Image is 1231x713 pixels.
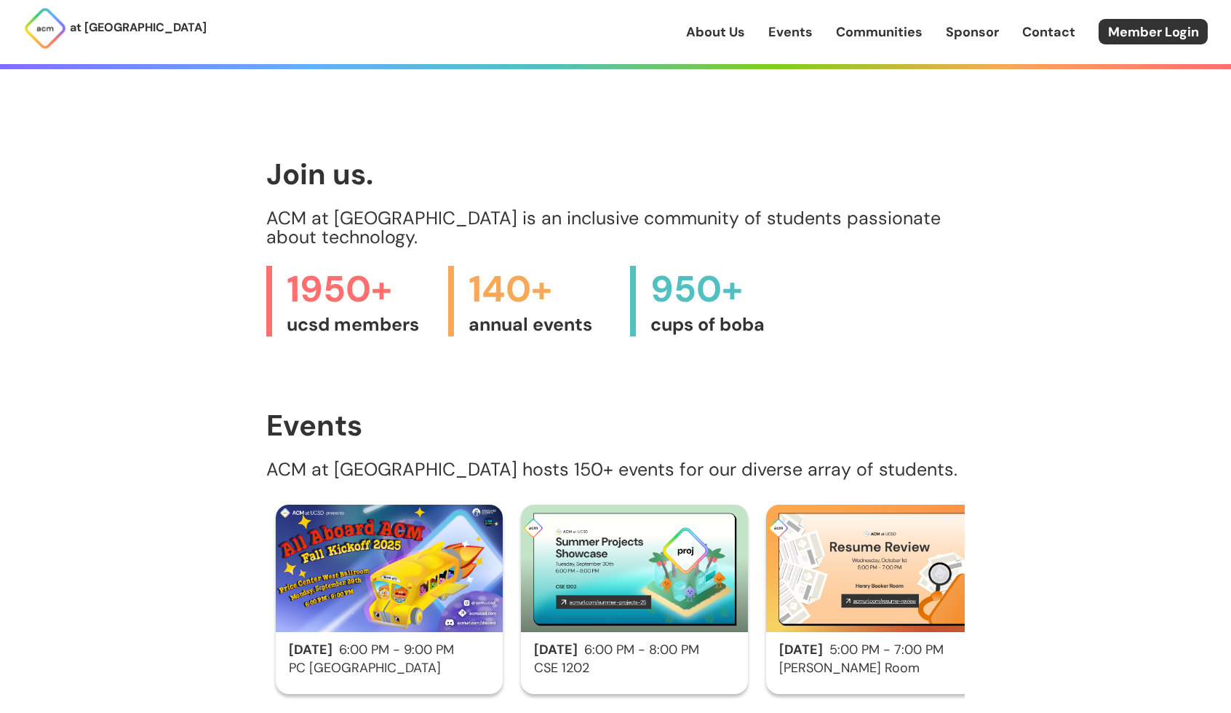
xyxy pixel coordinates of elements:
[650,313,797,336] span: cups of boba
[266,409,965,441] h1: Events
[469,266,615,313] span: 140+
[686,23,745,42] a: About Us
[276,661,503,676] h3: PC [GEOGRAPHIC_DATA]
[469,313,615,336] span: annual events
[779,641,823,658] span: [DATE]
[266,158,965,190] h1: Join us.
[534,641,578,658] span: [DATE]
[768,23,813,42] a: Events
[650,266,797,313] span: 950+
[766,505,993,632] img: Resume Review
[521,661,748,676] h3: CSE 1202
[521,643,748,658] h2: 6:00 PM - 8:00 PM
[946,23,999,42] a: Sponsor
[266,460,965,479] p: ACM at [GEOGRAPHIC_DATA] hosts 150+ events for our diverse array of students.
[836,23,923,42] a: Communities
[289,641,332,658] span: [DATE]
[70,18,207,37] p: at [GEOGRAPHIC_DATA]
[23,7,67,50] img: ACM Logo
[766,643,993,658] h2: 5:00 PM - 7:00 PM
[1022,23,1075,42] a: Contact
[276,643,503,658] h2: 6:00 PM - 9:00 PM
[276,505,503,632] img: Fall Kickoff
[521,505,748,632] img: Summer Projects Showcase
[287,313,434,336] span: ucsd members
[266,209,965,247] p: ACM at [GEOGRAPHIC_DATA] is an inclusive community of students passionate about technology.
[766,661,993,676] h3: [PERSON_NAME] Room
[1099,19,1208,44] a: Member Login
[23,7,207,50] a: at [GEOGRAPHIC_DATA]
[287,266,434,313] span: 1950+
